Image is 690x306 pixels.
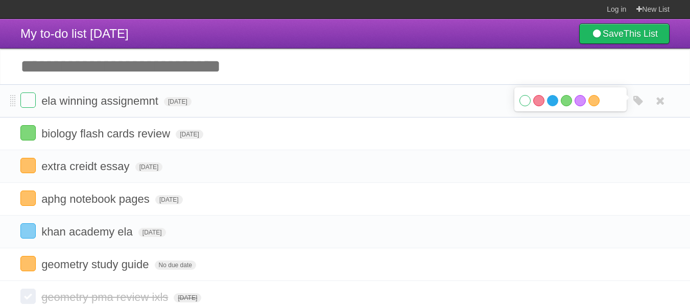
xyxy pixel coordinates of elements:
span: khan academy ela [41,225,135,238]
label: Done [20,289,36,304]
label: Done [20,191,36,206]
span: geometry pma review ixls [41,291,171,303]
span: aphg notebook pages [41,193,152,205]
label: Done [20,158,36,173]
span: [DATE] [155,195,183,204]
span: geometry study guide [41,258,151,271]
label: Done [20,125,36,140]
label: Done [20,92,36,108]
span: No due date [155,261,196,270]
a: SaveThis List [579,23,670,44]
label: White [519,95,531,106]
label: Done [20,256,36,271]
span: [DATE] [174,293,201,302]
label: Blue [547,95,558,106]
span: extra creidt essay [41,160,132,173]
label: Green [561,95,572,106]
span: ela winning assignemnt [41,95,161,107]
label: Orange [588,95,600,106]
label: Purple [575,95,586,106]
span: [DATE] [138,228,166,237]
span: [DATE] [135,162,163,172]
label: Red [533,95,544,106]
span: [DATE] [176,130,203,139]
span: biology flash cards review [41,127,173,140]
span: My to-do list [DATE] [20,27,129,40]
span: [DATE] [164,97,192,106]
b: This List [624,29,658,39]
label: Done [20,223,36,239]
